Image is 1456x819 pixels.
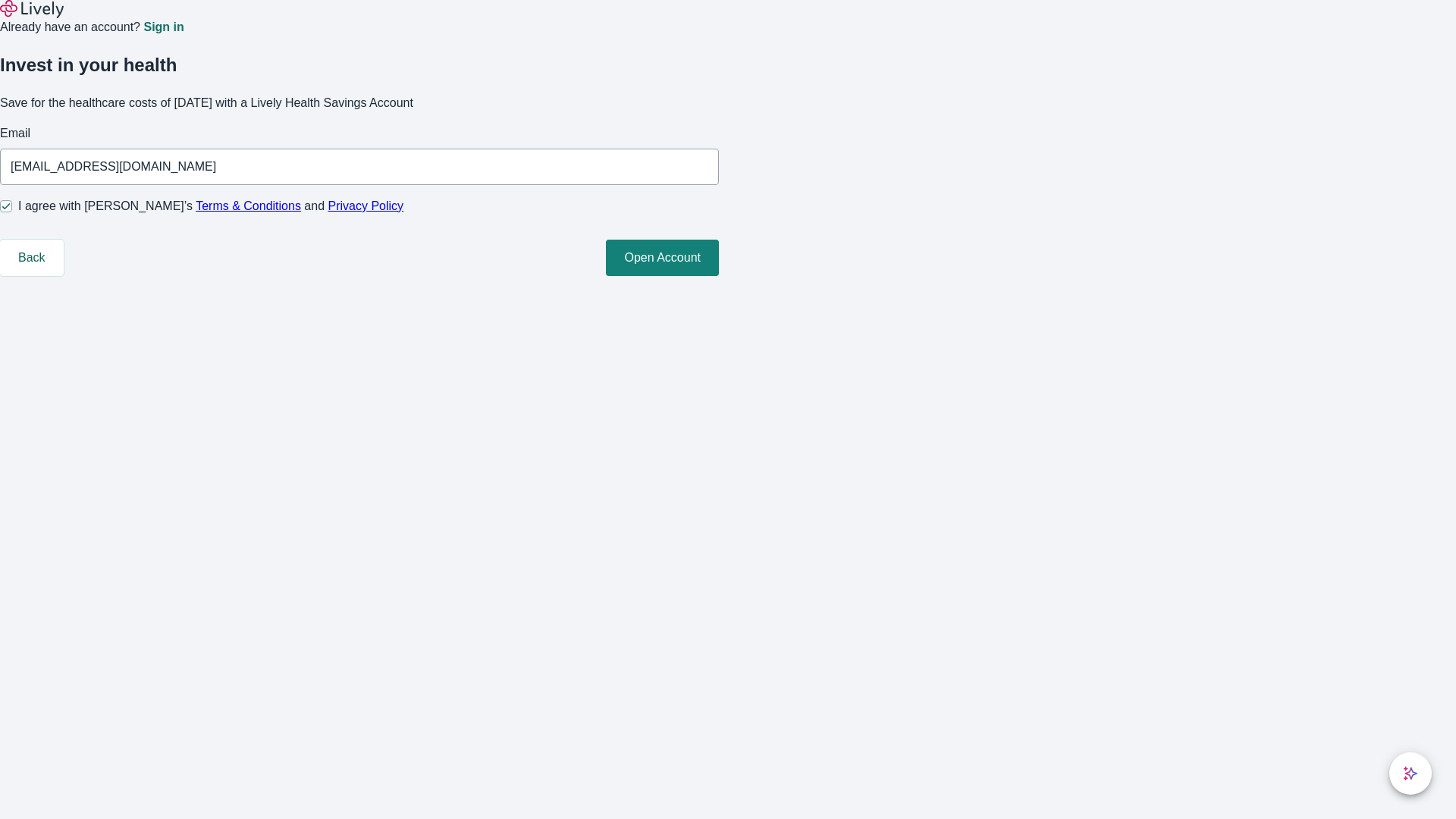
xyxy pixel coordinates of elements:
a: Terms & Conditions [196,199,301,212]
a: Sign in [143,21,184,33]
a: Privacy Policy [328,199,404,212]
span: I agree with [PERSON_NAME]’s and [18,197,403,215]
svg: Lively AI Assistant [1403,766,1418,781]
button: chat [1389,752,1432,795]
button: Open Account [606,240,719,276]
